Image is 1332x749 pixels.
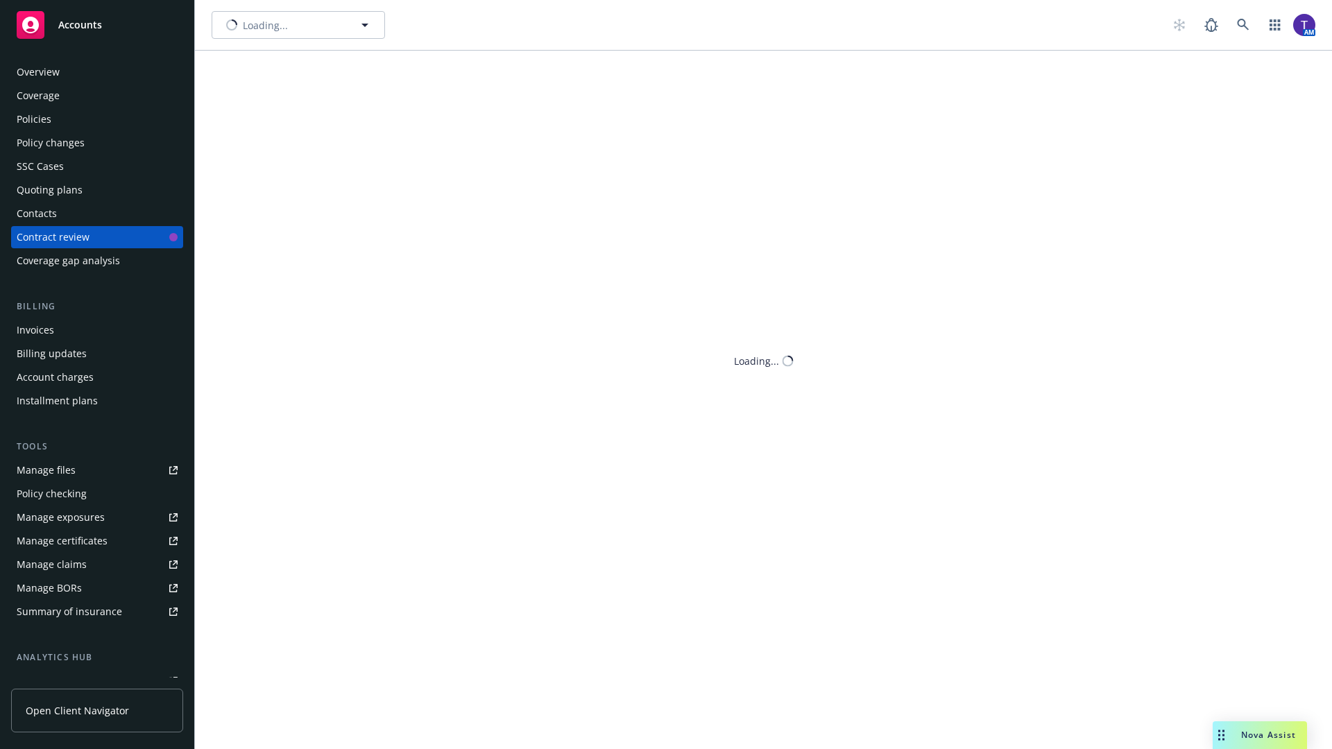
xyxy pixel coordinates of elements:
[11,390,183,412] a: Installment plans
[212,11,385,39] button: Loading...
[58,19,102,31] span: Accounts
[11,651,183,664] div: Analytics hub
[1213,721,1230,749] div: Drag to move
[11,203,183,225] a: Contacts
[11,250,183,272] a: Coverage gap analysis
[17,506,105,528] div: Manage exposures
[11,319,183,341] a: Invoices
[17,319,54,341] div: Invoices
[17,132,85,154] div: Policy changes
[11,155,183,178] a: SSC Cases
[11,366,183,388] a: Account charges
[11,61,183,83] a: Overview
[11,483,183,505] a: Policy checking
[17,155,64,178] div: SSC Cases
[11,553,183,576] a: Manage claims
[11,601,183,623] a: Summary of insurance
[11,6,183,44] a: Accounts
[26,703,129,718] span: Open Client Navigator
[11,108,183,130] a: Policies
[17,343,87,365] div: Billing updates
[734,354,779,368] div: Loading...
[11,440,183,454] div: Tools
[11,343,183,365] a: Billing updates
[17,203,57,225] div: Contacts
[17,61,60,83] div: Overview
[1213,721,1307,749] button: Nova Assist
[1165,11,1193,39] a: Start snowing
[17,179,83,201] div: Quoting plans
[11,530,183,552] a: Manage certificates
[11,300,183,313] div: Billing
[17,108,51,130] div: Policies
[17,601,122,623] div: Summary of insurance
[1241,729,1296,741] span: Nova Assist
[11,226,183,248] a: Contract review
[11,179,183,201] a: Quoting plans
[17,670,132,692] div: Loss summary generator
[1197,11,1225,39] a: Report a Bug
[17,553,87,576] div: Manage claims
[11,132,183,154] a: Policy changes
[17,530,108,552] div: Manage certificates
[11,670,183,692] a: Loss summary generator
[1261,11,1289,39] a: Switch app
[1229,11,1257,39] a: Search
[17,459,76,481] div: Manage files
[11,506,183,528] a: Manage exposures
[17,226,89,248] div: Contract review
[17,390,98,412] div: Installment plans
[243,18,288,33] span: Loading...
[11,459,183,481] a: Manage files
[11,85,183,107] a: Coverage
[17,366,94,388] div: Account charges
[17,483,87,505] div: Policy checking
[17,250,120,272] div: Coverage gap analysis
[17,577,82,599] div: Manage BORs
[1293,14,1315,36] img: photo
[17,85,60,107] div: Coverage
[11,577,183,599] a: Manage BORs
